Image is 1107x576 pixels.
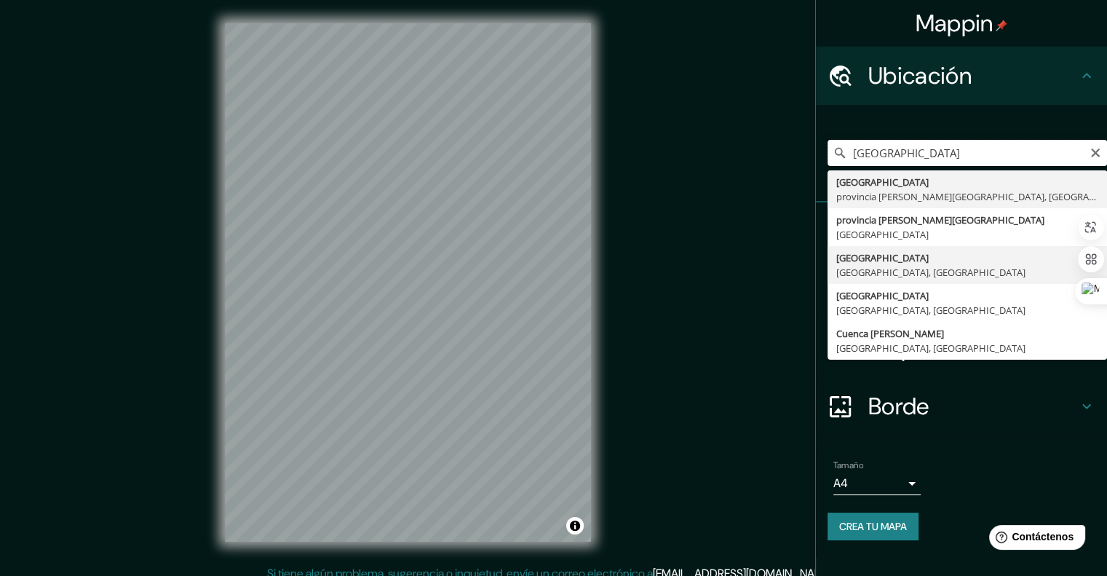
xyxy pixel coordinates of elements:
[828,513,918,540] button: Crea tu mapa
[816,47,1107,105] div: Ubicación
[836,289,929,302] font: [GEOGRAPHIC_DATA]
[816,377,1107,435] div: Borde
[836,251,929,264] font: [GEOGRAPHIC_DATA]
[977,519,1091,560] iframe: Lanzador de widgets de ayuda
[833,476,848,491] font: A4
[816,202,1107,261] div: Patas
[836,175,929,189] font: [GEOGRAPHIC_DATA]
[836,304,1025,317] font: [GEOGRAPHIC_DATA], [GEOGRAPHIC_DATA]
[566,517,584,534] button: Activar o desactivar atribución
[836,342,1025,355] font: [GEOGRAPHIC_DATA], [GEOGRAPHIC_DATA]
[868,391,929,422] font: Borde
[816,261,1107,319] div: Estilo
[836,228,929,241] font: [GEOGRAPHIC_DATA]
[836,213,1044,226] font: provincia [PERSON_NAME][GEOGRAPHIC_DATA]
[836,327,944,340] font: Cuenca [PERSON_NAME]
[225,23,591,542] canvas: Mapa
[839,520,907,533] font: Crea tu mapa
[868,60,972,91] font: Ubicación
[833,472,921,495] div: A4
[1090,145,1101,159] button: Claro
[916,8,993,39] font: Mappin
[833,459,863,471] font: Tamaño
[816,319,1107,377] div: Disposición
[828,140,1107,166] input: Elige tu ciudad o zona
[996,20,1007,31] img: pin-icon.png
[836,266,1025,279] font: [GEOGRAPHIC_DATA], [GEOGRAPHIC_DATA]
